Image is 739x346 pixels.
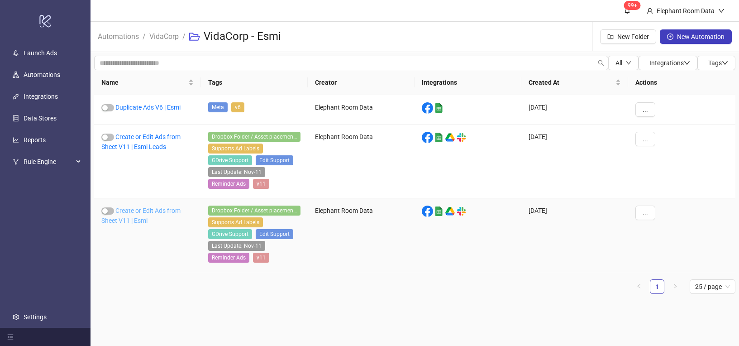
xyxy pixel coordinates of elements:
[253,179,269,189] span: v11
[201,70,308,95] th: Tags
[626,60,631,66] span: down
[143,22,146,51] li: /
[639,56,697,70] button: Integrationsdown
[208,229,252,239] span: GDrive Support
[708,59,728,67] span: Tags
[521,95,628,125] div: [DATE]
[650,280,664,293] a: 1
[636,284,642,289] span: left
[24,136,46,144] a: Reports
[624,1,641,10] sup: 1650
[256,229,293,239] span: Edit Support
[24,93,58,100] a: Integrations
[208,102,228,112] span: Meta
[308,95,415,125] div: Elephant Room Data
[624,7,630,14] span: bell
[208,179,249,189] span: Reminder Ads
[635,206,655,220] button: ...
[607,34,614,40] span: folder-add
[256,155,293,165] span: Edit Support
[308,125,415,198] div: Elephant Room Data
[208,253,249,263] span: Reminder Ads
[617,33,649,40] span: New Folder
[308,198,415,272] div: Elephant Room Data
[632,279,646,294] li: Previous Page
[690,279,735,294] div: Page Size
[695,280,730,293] span: 25 / page
[231,102,244,112] span: v6
[415,70,521,95] th: Integrations
[148,31,181,41] a: VidaCorp
[643,209,648,216] span: ...
[189,31,200,42] span: folder-open
[647,8,653,14] span: user
[529,77,614,87] span: Created At
[7,334,14,340] span: menu-fold
[521,70,628,95] th: Created At
[635,132,655,146] button: ...
[24,49,57,57] a: Launch Ads
[600,29,656,44] button: New Folder
[677,33,725,40] span: New Automation
[204,29,281,44] h3: VidaCorp - Esmi
[660,29,732,44] button: New Automation
[208,132,300,142] span: Dropbox Folder / Asset placement detection
[649,59,690,67] span: Integrations
[208,155,252,165] span: GDrive Support
[722,60,728,66] span: down
[653,6,718,16] div: Elephant Room Data
[672,284,678,289] span: right
[24,115,57,122] a: Data Stores
[684,60,690,66] span: down
[96,31,141,41] a: Automations
[308,70,415,95] th: Creator
[24,313,47,321] a: Settings
[208,167,265,177] span: Last Update: Nov-11
[521,125,628,198] div: [DATE]
[253,253,269,263] span: v11
[101,207,181,224] a: Create or Edit Ads from Sheet V11 | Esmi
[115,104,181,111] a: Duplicate Ads V6 | Esmi
[667,34,673,40] span: plus-circle
[718,8,725,14] span: down
[643,106,648,113] span: ...
[697,56,735,70] button: Tagsdown
[208,144,263,154] span: Supports Ad Labels
[628,70,735,95] th: Actions
[668,279,682,294] button: right
[94,70,201,95] th: Name
[208,241,265,251] span: Last Update: Nov-11
[608,56,639,70] button: Alldown
[668,279,682,294] li: Next Page
[615,59,622,67] span: All
[101,77,186,87] span: Name
[101,133,181,150] a: Create or Edit Ads from Sheet V11 | Esmi Leads
[208,217,263,227] span: Supports Ad Labels
[521,198,628,272] div: [DATE]
[208,206,300,216] span: Dropbox Folder / Asset placement detection
[24,71,60,78] a: Automations
[24,153,73,171] span: Rule Engine
[182,22,186,51] li: /
[643,135,648,143] span: ...
[13,159,19,165] span: fork
[635,102,655,117] button: ...
[650,279,664,294] li: 1
[632,279,646,294] button: left
[598,60,604,66] span: search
